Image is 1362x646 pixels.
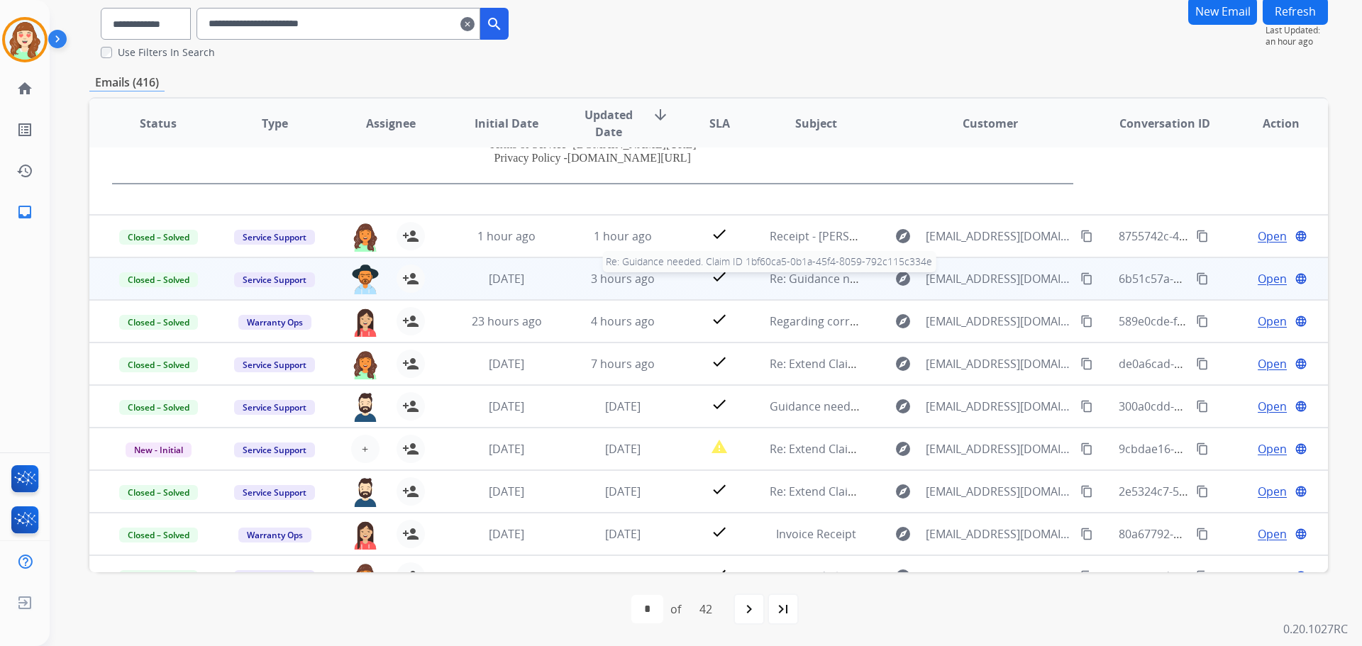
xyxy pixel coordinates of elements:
span: [DATE] [605,484,641,499]
span: Warranty Ops [238,528,311,542]
mat-icon: language [1295,230,1307,243]
span: 23 hours ago [472,313,542,329]
span: [DATE] [489,356,524,372]
mat-icon: explore [895,568,912,585]
mat-icon: explore [895,483,912,500]
mat-icon: person_add [402,313,419,330]
span: Closed – Solved [119,400,198,415]
mat-icon: content_copy [1196,528,1209,540]
span: [EMAIL_ADDRESS][DOMAIN_NAME] [926,568,1072,585]
span: 589e0cde-f86a-4865-9317-a3bedb8c49ac [1119,313,1335,329]
mat-icon: content_copy [1196,230,1209,243]
mat-icon: content_copy [1080,272,1093,285]
span: Re: Guidance needed. Claim ID 1bf60ca5-0b1a-45f4-8059-792c115c334e [770,271,1148,286]
span: 1 hour ago [594,228,652,244]
span: Open [1258,228,1287,245]
img: agent-avatar [351,307,380,337]
mat-icon: content_copy [1196,272,1209,285]
mat-icon: last_page [775,601,792,618]
span: Re: Extend Claim - [PERSON_NAME] - Claim ID: c5050b65-98e3-4a9c-9542-ca3223806626 [770,569,1231,584]
mat-icon: inbox [16,204,33,221]
span: [DATE] [489,526,524,542]
mat-icon: language [1295,272,1307,285]
mat-icon: language [1295,357,1307,370]
span: Closed – Solved [119,230,198,245]
mat-icon: person_add [402,525,419,542]
div: of [670,601,681,618]
img: agent-avatar [351,520,380,550]
span: Invoice Receipt [776,526,856,542]
span: Service Support [234,442,315,457]
span: Customer [963,115,1018,132]
p: Emails (416) [89,74,165,91]
button: + [351,435,380,463]
img: agent-avatar [351,222,380,252]
mat-icon: check [711,396,728,413]
span: [DATE] [605,441,641,457]
span: Service Support [234,570,315,585]
span: Open [1258,483,1287,500]
mat-icon: home [16,80,33,97]
mat-icon: check [711,353,728,370]
span: Re: Guidance needed. Claim ID 1bf60ca5-0b1a-45f4-8059-792c115c334e [602,251,936,272]
mat-icon: report_problem [711,438,728,455]
span: Warranty Ops [238,315,311,330]
span: Open [1258,398,1287,415]
mat-icon: explore [895,355,912,372]
img: agent-avatar [351,477,380,507]
mat-icon: search [486,16,503,33]
mat-icon: person_add [402,568,419,585]
span: an hour ago [1266,36,1328,48]
img: avatar [5,20,45,60]
p: 0.20.1027RC [1283,620,1348,637]
span: [EMAIL_ADDRESS][DOMAIN_NAME] [926,398,1072,415]
span: Closed – Solved [119,272,198,287]
span: Open [1258,440,1287,457]
span: Receipt - [PERSON_NAME] [770,228,907,244]
span: Re: Extend Claim - [PERSON_NAME] - Claim ID: dcdc413a-5821-454b-aaa9-c8a1f3bc1991 [770,441,1230,457]
span: 300a0cdd-71d2-42ef-89e1-12b0ab423621 [1119,399,1337,414]
span: [DATE] [489,484,524,499]
mat-icon: check [711,225,728,243]
span: 80a67792-760c-4d18-9b78-c8d6105607eb [1119,526,1339,542]
span: Service Support [234,272,315,287]
mat-icon: person_add [402,270,419,287]
span: [EMAIL_ADDRESS][DOMAIN_NAME] [926,525,1072,542]
mat-icon: list_alt [16,121,33,138]
span: Closed – Solved [119,357,198,372]
span: 08c0a45d-a7a9-4520-a2df-61e8afffd346 [1119,569,1328,584]
mat-icon: language [1295,570,1307,583]
mat-icon: content_copy [1196,570,1209,583]
span: [DATE] [605,526,641,542]
mat-icon: content_copy [1196,442,1209,455]
mat-icon: explore [895,270,912,287]
mat-icon: content_copy [1196,315,1209,328]
span: Open [1258,568,1287,585]
span: Service Support [234,357,315,372]
mat-icon: content_copy [1080,570,1093,583]
mat-icon: language [1295,400,1307,413]
span: [EMAIL_ADDRESS][DOMAIN_NAME] [926,313,1072,330]
mat-icon: check [711,481,728,498]
span: SLA [709,115,730,132]
mat-icon: language [1295,442,1307,455]
mat-icon: clear [460,16,475,33]
span: Closed – Solved [119,485,198,500]
mat-icon: person_add [402,355,419,372]
mat-icon: person_add [402,228,419,245]
span: New - Initial [126,442,192,457]
span: Regarding correction to warranty status [770,313,985,329]
span: Open [1258,270,1287,287]
p: Terms of Service - Privacy Policy - [112,138,1073,165]
mat-icon: check [711,566,728,583]
img: agent-avatar [351,350,380,379]
span: de0a6cad-5942-45f8-bedc-3c810e24383b [1119,356,1336,372]
mat-icon: check [711,523,728,540]
span: [EMAIL_ADDRESS][DOMAIN_NAME] [926,228,1072,245]
mat-icon: language [1295,315,1307,328]
mat-icon: person_add [402,483,419,500]
span: Re: Extend Claim - [PERSON_NAME] - Claim ID: dcdc413a-5821-454b-aaa9-c8a1f3bc1991 [770,484,1230,499]
span: Type [262,115,288,132]
span: 6b51c57a-760b-4f59-8d14-ed610d0ee36d [1119,271,1338,286]
span: Subject [795,115,837,132]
